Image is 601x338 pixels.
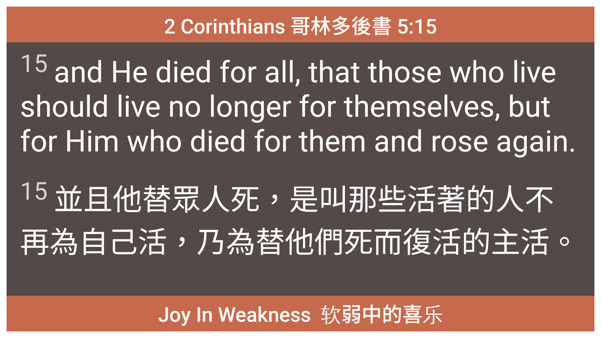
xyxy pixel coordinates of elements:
wg2532: 復活 [403,225,579,260]
wg599: ，是叫 [20,183,579,260]
span: and He died for all, that those who live should live no longer for themselves, but for Him who di... [20,49,581,159]
wg2198: ，乃 [167,225,579,260]
wg5228: 眾人 [20,183,579,260]
span: 2 Corinthians 哥林多後書 5:15 [164,10,437,39]
span: 並且 [20,176,581,261]
wg1453: 的主活。 [461,225,579,260]
wg3956: 死 [20,183,579,260]
wg2198: 人不再 [20,183,579,260]
sup: 15 [20,177,48,206]
wg1438: 活 [138,225,579,260]
wg5228: 他們 [285,225,579,260]
sup: 15 [20,49,48,78]
wg846: 死 [344,225,579,260]
wg2532: 他替 [20,183,579,260]
span: Joy In Weakness 软弱中的喜乐 [158,298,443,329]
wg3371: 為自己 [49,225,579,260]
wg235: 為替 [226,225,579,260]
wg2443: 那些活著的 [20,183,579,260]
wg599: 而 [373,225,579,260]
